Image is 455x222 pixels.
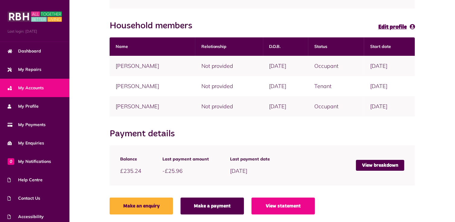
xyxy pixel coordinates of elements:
td: [DATE] [263,56,308,76]
span: My Profile [8,103,39,109]
span: Last payment date [230,156,270,162]
img: MyRBH [8,11,62,23]
td: [DATE] [263,76,308,96]
a: View statement [252,198,315,214]
span: [DATE] [230,167,247,174]
td: Not provided [195,96,263,116]
a: View breakdown [356,160,404,171]
td: Tenant [308,76,364,96]
td: Occupant [308,56,364,76]
td: [DATE] [364,76,415,96]
th: Name [110,37,195,56]
td: [PERSON_NAME] [110,56,195,76]
span: Edit profile [378,24,407,30]
a: Make an enquiry [110,198,173,214]
th: Start date [364,37,415,56]
td: Occupant [308,96,364,116]
span: Accessibility [8,214,44,220]
td: [PERSON_NAME] [110,76,195,96]
h2: Payment details [110,128,181,139]
span: Last payment amount [162,156,209,162]
td: Not provided [195,56,263,76]
span: My Notifications [8,158,51,165]
td: Not provided [195,76,263,96]
a: Edit profile [378,23,415,31]
span: 0 [8,158,14,165]
span: Help Centre [8,177,43,183]
th: Relationship [195,37,263,56]
span: £235.24 [120,167,141,174]
span: My Payments [8,122,46,128]
span: My Repairs [8,66,41,73]
span: Balance [120,156,141,162]
a: Make a payment [181,198,244,214]
h2: Household members [110,21,198,31]
td: [PERSON_NAME] [110,96,195,116]
span: -£25.96 [162,167,183,174]
td: [DATE] [364,96,415,116]
th: D.O.B. [263,37,308,56]
span: My Accounts [8,85,44,91]
span: My Enquiries [8,140,44,146]
td: [DATE] [364,56,415,76]
span: Contact Us [8,195,40,201]
th: Status [308,37,364,56]
span: Last login: [DATE] [8,29,62,34]
span: Dashboard [8,48,41,54]
td: [DATE] [263,96,308,116]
